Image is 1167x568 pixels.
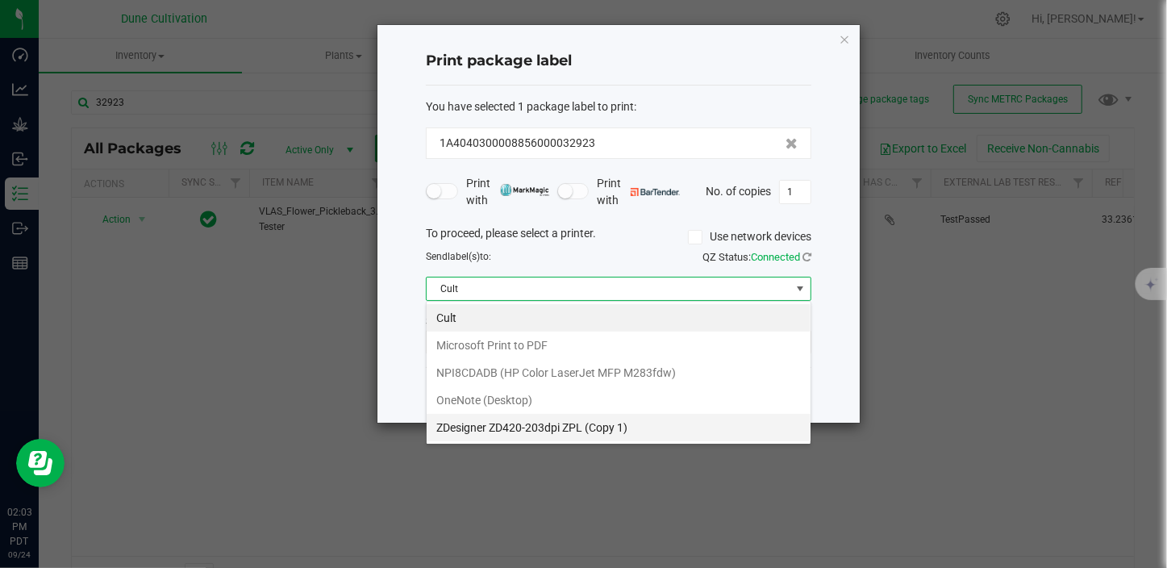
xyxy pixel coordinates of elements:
[688,228,811,245] label: Use network devices
[427,414,811,441] li: ZDesigner ZD420-203dpi ZPL (Copy 1)
[427,278,790,300] span: Cult
[706,184,771,197] span: No. of copies
[427,386,811,414] li: OneNote (Desktop)
[427,332,811,359] li: Microsoft Print to PDF
[426,51,811,72] h4: Print package label
[597,175,680,209] span: Print with
[426,98,811,115] div: :
[426,100,634,113] span: You have selected 1 package label to print
[414,313,823,330] div: Select a label template.
[440,135,595,152] span: 1A4040300008856000032923
[414,225,823,249] div: To proceed, please select a printer.
[426,251,491,262] span: Send to:
[448,251,480,262] span: label(s)
[751,251,800,263] span: Connected
[466,175,549,209] span: Print with
[16,439,65,487] iframe: Resource center
[427,359,811,386] li: NPI8CDADB (HP Color LaserJet MFP M283fdw)
[702,251,811,263] span: QZ Status:
[427,304,811,332] li: Cult
[500,184,549,196] img: mark_magic_cybra.png
[631,188,680,196] img: bartender.png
